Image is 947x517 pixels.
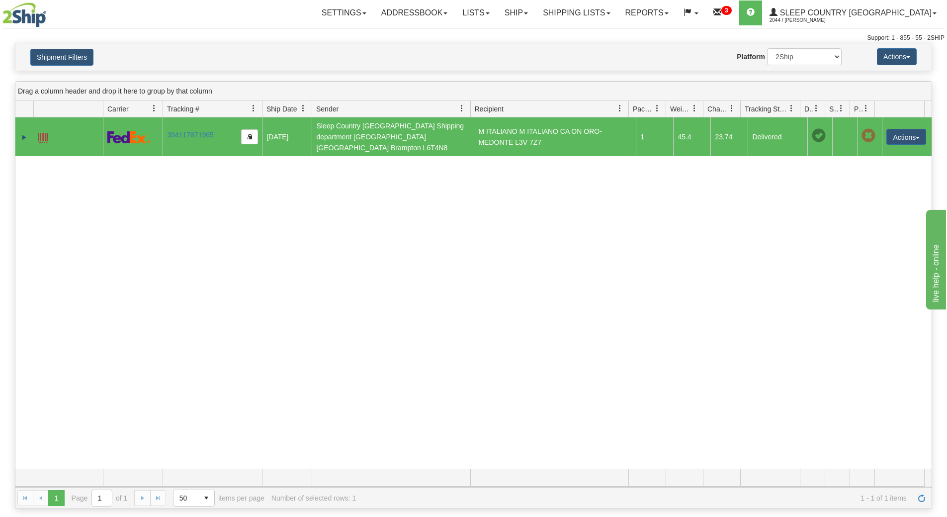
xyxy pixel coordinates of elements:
a: Expand [19,132,29,142]
a: Reports [618,0,676,25]
a: Refresh [914,490,930,506]
a: Recipient filter column settings [611,100,628,117]
a: Delivery Status filter column settings [808,100,825,117]
span: Page of 1 [72,490,128,507]
label: Platform [737,52,765,62]
img: 2 - FedEx [107,131,151,143]
span: Carrier [107,104,129,114]
a: Pickup Status filter column settings [858,100,874,117]
span: Recipient [475,104,504,114]
span: 2044 / [PERSON_NAME] [770,15,844,25]
a: Ship Date filter column settings [295,100,312,117]
span: Sender [316,104,339,114]
span: Shipment Issues [829,104,838,114]
a: Shipment Issues filter column settings [833,100,850,117]
span: On time [812,129,826,143]
span: items per page [173,490,264,507]
div: grid grouping header [15,82,932,101]
span: Pickup Not Assigned [861,129,875,143]
a: Sleep Country [GEOGRAPHIC_DATA] 2044 / [PERSON_NAME] [762,0,944,25]
td: Delivered [748,117,807,156]
a: 3 [706,0,739,25]
button: Actions [877,48,917,65]
iframe: chat widget [924,207,946,309]
div: live help - online [7,6,92,18]
a: Charge filter column settings [723,100,740,117]
span: 1 - 1 of 1 items [363,494,907,502]
a: Lists [455,0,497,25]
td: Sleep Country [GEOGRAPHIC_DATA] Shipping department [GEOGRAPHIC_DATA] [GEOGRAPHIC_DATA] Brampton ... [312,117,474,156]
a: Addressbook [374,0,455,25]
a: Shipping lists [535,0,617,25]
span: Delivery Status [804,104,813,114]
span: Ship Date [266,104,297,114]
a: Weight filter column settings [686,100,703,117]
img: logo2044.jpg [2,2,46,27]
span: Packages [633,104,654,114]
span: Pickup Status [854,104,862,114]
a: Settings [314,0,374,25]
a: Ship [497,0,535,25]
a: Sender filter column settings [453,100,470,117]
span: select [198,490,214,506]
span: Page sizes drop down [173,490,215,507]
span: Weight [670,104,691,114]
span: Tracking # [167,104,199,114]
td: 1 [636,117,673,156]
td: M ITALIANO M ITALIANO CA ON ORO-MEDONTE L3V 7Z7 [474,117,636,156]
a: Label [38,128,48,144]
span: Tracking Status [745,104,788,114]
button: Shipment Filters [30,49,93,66]
span: Charge [707,104,728,114]
span: 50 [179,493,192,503]
div: Support: 1 - 855 - 55 - 2SHIP [2,34,945,42]
span: Page 1 [48,490,64,506]
input: Page 1 [92,490,112,506]
button: Actions [886,129,926,145]
td: 23.74 [710,117,748,156]
td: 45.4 [673,117,710,156]
a: 394117871965 [167,131,213,139]
button: Copy to clipboard [241,129,258,144]
a: Tracking # filter column settings [245,100,262,117]
a: Carrier filter column settings [146,100,163,117]
td: [DATE] [262,117,312,156]
div: Number of selected rows: 1 [271,494,356,502]
a: Packages filter column settings [649,100,666,117]
sup: 3 [721,6,732,15]
span: Sleep Country [GEOGRAPHIC_DATA] [777,8,932,17]
a: Tracking Status filter column settings [783,100,800,117]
